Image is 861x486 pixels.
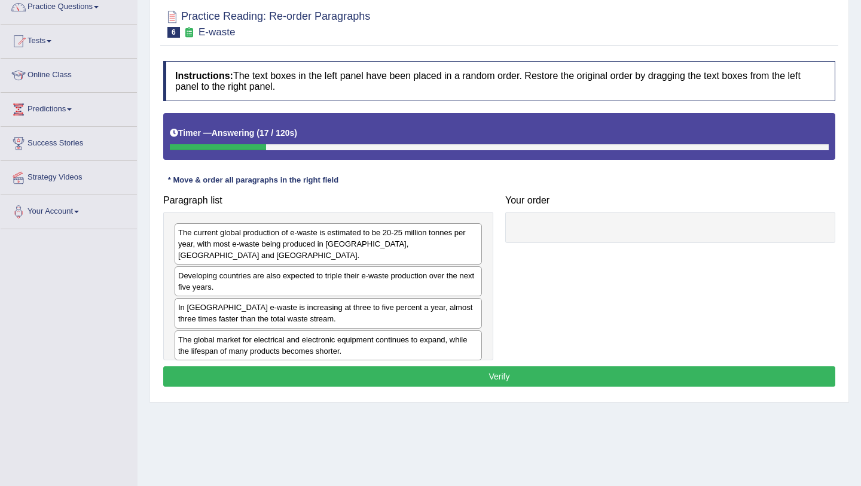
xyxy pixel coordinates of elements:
[1,25,137,54] a: Tests
[259,128,294,138] b: 17 / 120s
[170,129,297,138] h5: Timer —
[175,330,482,360] div: The global market for electrical and electronic equipment continues to expand, while the lifespan...
[163,8,370,38] h2: Practice Reading: Re-order Paragraphs
[175,266,482,296] div: Developing countries are also expected to triple their e-waste production over the next five years.
[199,26,235,38] small: E-waste
[167,27,180,38] span: 6
[1,59,137,89] a: Online Class
[1,127,137,157] a: Success Stories
[1,195,137,225] a: Your Account
[1,161,137,191] a: Strategy Videos
[163,366,835,387] button: Verify
[163,175,343,186] div: * Move & order all paragraphs in the right field
[183,27,196,38] small: Exam occurring question
[1,93,137,123] a: Predictions
[257,128,259,138] b: (
[163,195,493,206] h4: Paragraph list
[163,61,835,101] h4: The text boxes in the left panel have been placed in a random order. Restore the original order b...
[505,195,835,206] h4: Your order
[294,128,297,138] b: )
[175,298,482,328] div: In [GEOGRAPHIC_DATA] e-waste is increasing at three to five percent a year, almost three times fa...
[175,223,482,265] div: The current global production of e-waste is estimated to be 20-25 million tonnes per year, with m...
[175,71,233,81] b: Instructions:
[212,128,255,138] b: Answering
